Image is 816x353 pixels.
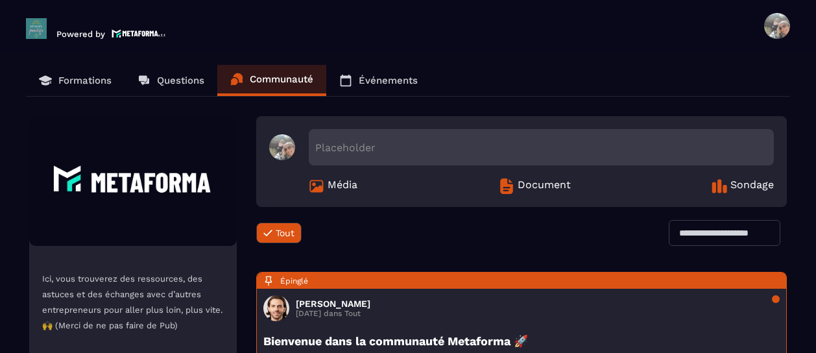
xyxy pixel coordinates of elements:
p: Ici, vous trouverez des ressources, des astuces et des échanges avec d’autres entrepreneurs pour ... [42,271,224,334]
a: Formations [26,65,125,96]
p: Powered by [56,29,105,39]
a: Événements [326,65,431,96]
p: Événements [359,75,418,86]
p: Communauté [250,73,313,85]
p: [DATE] dans Tout [296,309,370,318]
span: Tout [276,228,294,238]
img: logo [112,28,166,39]
p: Formations [58,75,112,86]
div: Placeholder [309,129,774,165]
span: Document [518,178,571,194]
a: Questions [125,65,217,96]
h3: Bienvenue dans la communauté Metaforma 🚀 [263,334,780,348]
span: Média [328,178,357,194]
span: Épinglé [280,276,308,286]
img: logo-branding [26,18,47,39]
span: Sondage [730,178,774,194]
h3: [PERSON_NAME] [296,298,370,309]
p: Questions [157,75,204,86]
a: Communauté [217,65,326,96]
img: Community background [29,116,237,246]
